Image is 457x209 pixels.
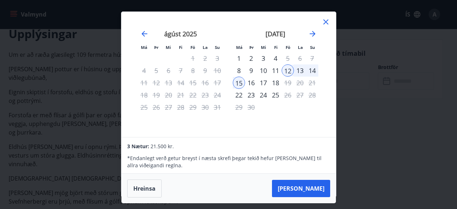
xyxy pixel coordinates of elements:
[203,45,208,50] small: La
[154,45,158,50] small: Þr
[233,52,245,64] td: Choose mánudagur, 1. september 2025 as your check-in date. It’s available.
[257,89,269,101] td: Choose miðvikudagur, 24. september 2025 as your check-in date. It’s available.
[211,64,223,77] td: Not available. sunnudagur, 10. ágúst 2025
[166,45,171,50] small: Mi
[199,101,211,113] td: Not available. laugardagur, 30. ágúst 2025
[257,77,269,89] div: 17
[272,180,330,197] button: [PERSON_NAME]
[150,89,162,101] td: Not available. þriðjudagur, 19. ágúst 2025
[269,52,282,64] div: 4
[294,64,306,77] td: Selected. laugardagur, 13. september 2025
[245,64,257,77] td: Choose þriðjudagur, 9. september 2025 as your check-in date. It’s available.
[162,89,175,101] td: Not available. miðvikudagur, 20. ágúst 2025
[266,29,285,38] strong: [DATE]
[130,21,327,129] div: Calendar
[233,77,245,89] div: 15
[199,64,211,77] td: Not available. laugardagur, 9. ágúst 2025
[140,29,149,38] div: Move backward to switch to the previous month.
[306,64,318,77] div: 14
[215,45,220,50] small: Su
[274,45,278,50] small: Fi
[138,89,150,101] td: Not available. mánudagur, 18. ágúst 2025
[187,52,199,64] td: Not available. föstudagur, 1. ágúst 2025
[245,52,257,64] td: Choose þriðjudagur, 2. september 2025 as your check-in date. It’s available.
[294,77,306,89] td: Not available. laugardagur, 20. september 2025
[187,64,199,77] td: Not available. föstudagur, 8. ágúst 2025
[233,64,245,77] div: Aðeins innritun í boði
[211,77,223,89] td: Not available. sunnudagur, 17. ágúst 2025
[257,89,269,101] div: 24
[187,77,199,89] td: Not available. föstudagur, 15. ágúst 2025
[282,77,294,89] td: Choose föstudagur, 19. september 2025 as your check-in date. It’s available.
[187,101,199,113] td: Not available. föstudagur, 29. ágúst 2025
[150,64,162,77] td: Not available. þriðjudagur, 5. ágúst 2025
[236,45,243,50] small: Má
[306,77,318,89] td: Not available. sunnudagur, 21. september 2025
[257,52,269,64] td: Choose miðvikudagur, 3. september 2025 as your check-in date. It’s available.
[245,77,257,89] div: 16
[199,77,211,89] td: Not available. laugardagur, 16. ágúst 2025
[141,45,147,50] small: Má
[245,64,257,77] div: 9
[138,77,150,89] td: Not available. mánudagur, 11. ágúst 2025
[175,77,187,89] td: Not available. fimmtudagur, 14. ágúst 2025
[199,52,211,64] td: Not available. laugardagur, 2. ágúst 2025
[233,52,245,64] div: Aðeins innritun í boði
[233,64,245,77] td: Choose mánudagur, 8. september 2025 as your check-in date. It’s available.
[211,52,223,64] td: Not available. sunnudagur, 3. ágúst 2025
[199,89,211,101] td: Not available. laugardagur, 23. ágúst 2025
[269,77,282,89] div: 18
[282,52,294,64] td: Choose föstudagur, 5. september 2025 as your check-in date. It’s available.
[127,143,149,150] span: 3 Nætur:
[175,101,187,113] td: Not available. fimmtudagur, 28. ágúst 2025
[245,77,257,89] td: Choose þriðjudagur, 16. september 2025 as your check-in date. It’s available.
[162,101,175,113] td: Not available. miðvikudagur, 27. ágúst 2025
[298,45,303,50] small: La
[245,89,257,101] td: Choose þriðjudagur, 23. september 2025 as your check-in date. It’s available.
[175,89,187,101] td: Not available. fimmtudagur, 21. ágúst 2025
[233,101,245,113] td: Not available. mánudagur, 29. september 2025
[150,77,162,89] td: Not available. þriðjudagur, 12. ágúst 2025
[151,143,174,150] span: 21.500 kr.
[257,64,269,77] div: 10
[282,52,294,64] div: Aðeins útritun í boði
[269,52,282,64] td: Choose fimmtudagur, 4. september 2025 as your check-in date. It’s available.
[306,52,318,64] td: Not available. sunnudagur, 7. september 2025
[269,77,282,89] td: Choose fimmtudagur, 18. september 2025 as your check-in date. It’s available.
[138,101,150,113] td: Not available. mánudagur, 25. ágúst 2025
[211,101,223,113] td: Not available. sunnudagur, 31. ágúst 2025
[269,89,282,101] td: Choose fimmtudagur, 25. september 2025 as your check-in date. It’s available.
[179,45,183,50] small: Fi
[249,45,254,50] small: Þr
[282,89,294,101] td: Choose föstudagur, 26. september 2025 as your check-in date. It’s available.
[162,77,175,89] td: Not available. miðvikudagur, 13. ágúst 2025
[150,101,162,113] td: Not available. þriðjudagur, 26. ágúst 2025
[308,29,317,38] div: Move forward to switch to the next month.
[257,52,269,64] div: 3
[211,89,223,101] td: Not available. sunnudagur, 24. ágúst 2025
[233,89,245,101] div: Aðeins innritun í boði
[164,29,197,38] strong: ágúst 2025
[138,64,150,77] td: Not available. mánudagur, 4. ágúst 2025
[282,89,294,101] div: Aðeins útritun í boði
[162,64,175,77] td: Not available. miðvikudagur, 6. ágúst 2025
[245,52,257,64] div: 2
[257,77,269,89] td: Choose miðvikudagur, 17. september 2025 as your check-in date. It’s available.
[294,64,306,77] div: 13
[282,64,294,77] td: Selected as start date. föstudagur, 12. september 2025
[233,89,245,101] td: Choose mánudagur, 22. september 2025 as your check-in date. It’s available.
[282,77,294,89] div: Aðeins útritun í boði
[245,101,257,113] td: Not available. þriðjudagur, 30. september 2025
[245,89,257,101] div: 23
[257,64,269,77] td: Choose miðvikudagur, 10. september 2025 as your check-in date. It’s available.
[286,45,290,50] small: Fö
[294,89,306,101] td: Not available. laugardagur, 27. september 2025
[261,45,266,50] small: Mi
[269,64,282,77] td: Choose fimmtudagur, 11. september 2025 as your check-in date. It’s available.
[269,89,282,101] div: 25
[306,89,318,101] td: Not available. sunnudagur, 28. september 2025
[294,52,306,64] td: Not available. laugardagur, 6. september 2025
[310,45,315,50] small: Su
[187,89,199,101] td: Not available. föstudagur, 22. ágúst 2025
[306,64,318,77] td: Selected. sunnudagur, 14. september 2025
